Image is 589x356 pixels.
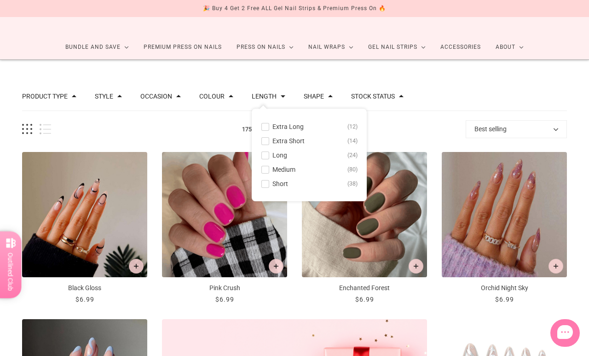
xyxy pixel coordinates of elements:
[466,120,567,138] button: Best selling
[75,296,94,303] span: $6.99
[22,283,147,293] p: Black Gloss
[229,35,301,59] a: Press On Nails
[433,35,488,59] a: Accessories
[272,180,288,187] span: Short
[261,121,358,132] button: Extra Long 12
[347,164,358,175] span: 80
[51,124,466,134] span: products
[203,4,386,13] div: 🎉 Buy 4 Get 2 Free ALL Gel Nail Strips & Premium Press On 🔥
[162,152,287,277] img: Pink Crush-Press on Manicure-Outlined
[22,124,32,134] button: Grid view
[361,35,433,59] a: Gel Nail Strips
[409,259,423,274] button: Add to cart
[199,93,225,99] button: Filter by Colour
[304,93,324,99] button: Filter by Shape
[549,259,563,274] button: Add to cart
[261,178,358,189] button: Short 38
[22,93,68,99] button: Filter by Product Type
[140,93,172,99] button: Filter by Occasion
[242,126,252,133] b: 175
[272,123,304,130] span: Extra Long
[261,164,358,175] button: Medium 80
[269,259,283,274] button: Add to cart
[347,135,358,146] span: 14
[302,152,427,277] img: Enchanted Forest-Press on Manicure-Outlined
[261,150,358,161] button: Long 24
[302,152,427,304] a: Enchanted Forest
[442,152,567,304] a: Orchid Night Sky
[261,135,358,146] button: Extra Short 14
[162,283,287,293] p: Pink Crush
[215,296,234,303] span: $6.99
[302,283,427,293] p: Enchanted Forest
[252,93,277,99] button: Filter by Length
[95,93,113,99] button: Filter by Style
[129,259,144,274] button: Add to cart
[40,124,51,134] button: List view
[442,283,567,293] p: Orchid Night Sky
[136,35,229,59] a: Premium Press On Nails
[347,178,358,189] span: 38
[272,166,295,173] span: Medium
[355,296,374,303] span: $6.99
[22,152,147,304] a: Black Gloss
[301,35,361,59] a: Nail Wraps
[272,137,305,145] span: Extra Short
[162,152,287,304] a: Pink Crush
[58,35,136,59] a: Bundle and Save
[495,296,514,303] span: $6.99
[272,152,287,159] span: Long
[347,121,358,132] span: 12
[351,93,395,99] button: Filter by Stock status
[488,35,531,59] a: About
[347,150,358,161] span: 24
